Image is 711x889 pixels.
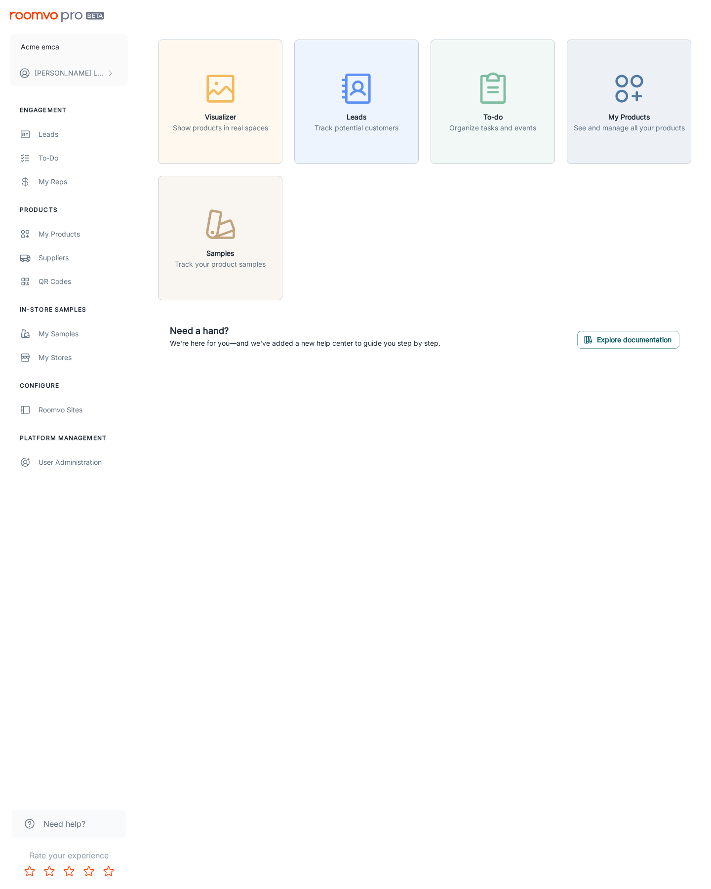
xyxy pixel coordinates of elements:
[175,259,266,270] p: Track your product samples
[431,96,555,106] a: To-doOrganize tasks and events
[315,112,398,122] h6: Leads
[39,153,128,163] div: To-do
[449,112,536,122] h6: To-do
[567,96,691,106] a: My ProductsSee and manage all your products
[10,60,128,86] button: [PERSON_NAME] Leaptools
[39,252,128,263] div: Suppliers
[39,328,128,339] div: My Samples
[173,112,268,122] h6: Visualizer
[39,276,128,287] div: QR Codes
[158,40,282,164] button: VisualizerShow products in real spaces
[574,122,685,133] p: See and manage all your products
[39,176,128,187] div: My Reps
[21,41,59,52] p: Acme emca
[567,40,691,164] button: My ProductsSee and manage all your products
[175,248,266,259] h6: Samples
[10,12,104,22] img: Roomvo PRO Beta
[294,40,419,164] button: LeadsTrack potential customers
[577,334,679,344] a: Explore documentation
[35,68,104,79] p: [PERSON_NAME] Leaptools
[449,122,536,133] p: Organize tasks and events
[39,129,128,140] div: Leads
[170,324,440,338] h6: Need a hand?
[577,331,679,349] button: Explore documentation
[170,338,440,349] p: We're here for you—and we've added a new help center to guide you step by step.
[431,40,555,164] button: To-doOrganize tasks and events
[10,34,128,60] button: Acme emca
[315,122,398,133] p: Track potential customers
[574,112,685,122] h6: My Products
[158,176,282,300] button: SamplesTrack your product samples
[173,122,268,133] p: Show products in real spaces
[294,96,419,106] a: LeadsTrack potential customers
[158,232,282,242] a: SamplesTrack your product samples
[39,352,128,363] div: My Stores
[39,229,128,240] div: My Products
